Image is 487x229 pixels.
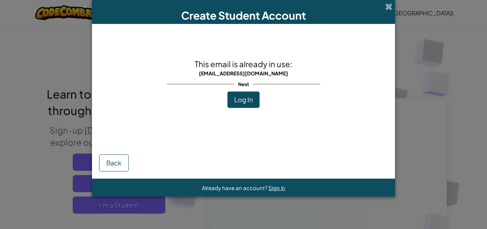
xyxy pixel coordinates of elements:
button: Back [99,154,129,171]
span: Log In [234,95,253,104]
span: [EMAIL_ADDRESS][DOMAIN_NAME] [199,70,288,76]
span: Already have an account? [202,184,268,191]
span: Back [106,159,122,167]
span: Next [235,79,253,89]
button: Log In [227,91,260,108]
span: Create Student Account [181,9,306,22]
a: Sign in [268,184,285,191]
span: This email is already in use: [195,59,292,69]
